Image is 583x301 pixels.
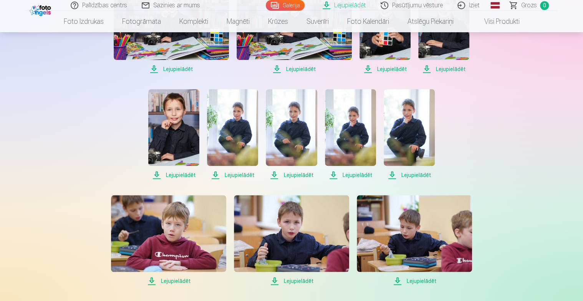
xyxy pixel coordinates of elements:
a: Atslēgu piekariņi [398,11,463,32]
a: Lejupielādēt [357,195,472,286]
span: Lejupielādēt [266,170,317,180]
span: Lejupielādēt [359,64,411,74]
span: Lejupielādēt [234,276,349,286]
a: Fotogrāmata [113,11,170,32]
img: /fa1 [30,3,53,16]
span: 0 [540,1,549,10]
a: Lejupielādēt [207,89,258,180]
span: Lejupielādēt [325,170,376,180]
a: Lejupielādēt [266,89,317,180]
a: Foto kalendāri [338,11,398,32]
span: Lejupielādēt [111,276,226,286]
span: Lejupielādēt [237,64,352,74]
span: Grozs [521,1,537,10]
a: Lejupielādēt [111,195,226,286]
span: Lejupielādēt [384,170,435,180]
span: Lejupielādēt [114,64,229,74]
span: Lejupielādēt [357,276,472,286]
a: Lejupielādēt [148,89,199,180]
a: Foto izdrukas [55,11,113,32]
a: Krūzes [259,11,297,32]
span: Lejupielādēt [207,170,258,180]
a: Lejupielādēt [384,89,435,180]
a: Lejupielādēt [325,89,376,180]
a: Visi produkti [463,11,529,32]
a: Komplekti [170,11,217,32]
a: Magnēti [217,11,259,32]
a: Suvenīri [297,11,338,32]
span: Lejupielādēt [418,64,469,74]
span: Lejupielādēt [148,170,199,180]
a: Lejupielādēt [234,195,349,286]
